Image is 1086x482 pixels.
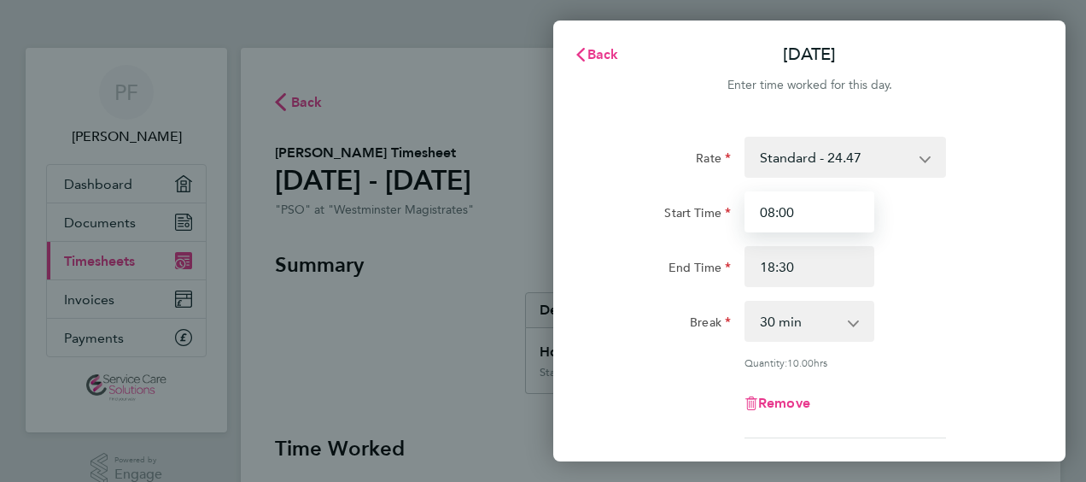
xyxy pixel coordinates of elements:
label: Start Time [664,205,731,226]
input: E.g. 18:00 [744,246,874,287]
div: Quantity: hrs [744,356,946,369]
button: Remove [744,397,810,410]
button: Back [557,38,636,72]
input: E.g. 08:00 [744,191,874,232]
label: End Time [669,260,731,280]
div: Enter time worked for this day. [553,75,1066,96]
p: [DATE] [783,43,836,67]
label: Break [690,314,731,335]
span: Back [587,46,619,62]
label: Rate [696,150,731,171]
span: 10.00 [787,356,814,369]
span: Remove [758,395,810,411]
